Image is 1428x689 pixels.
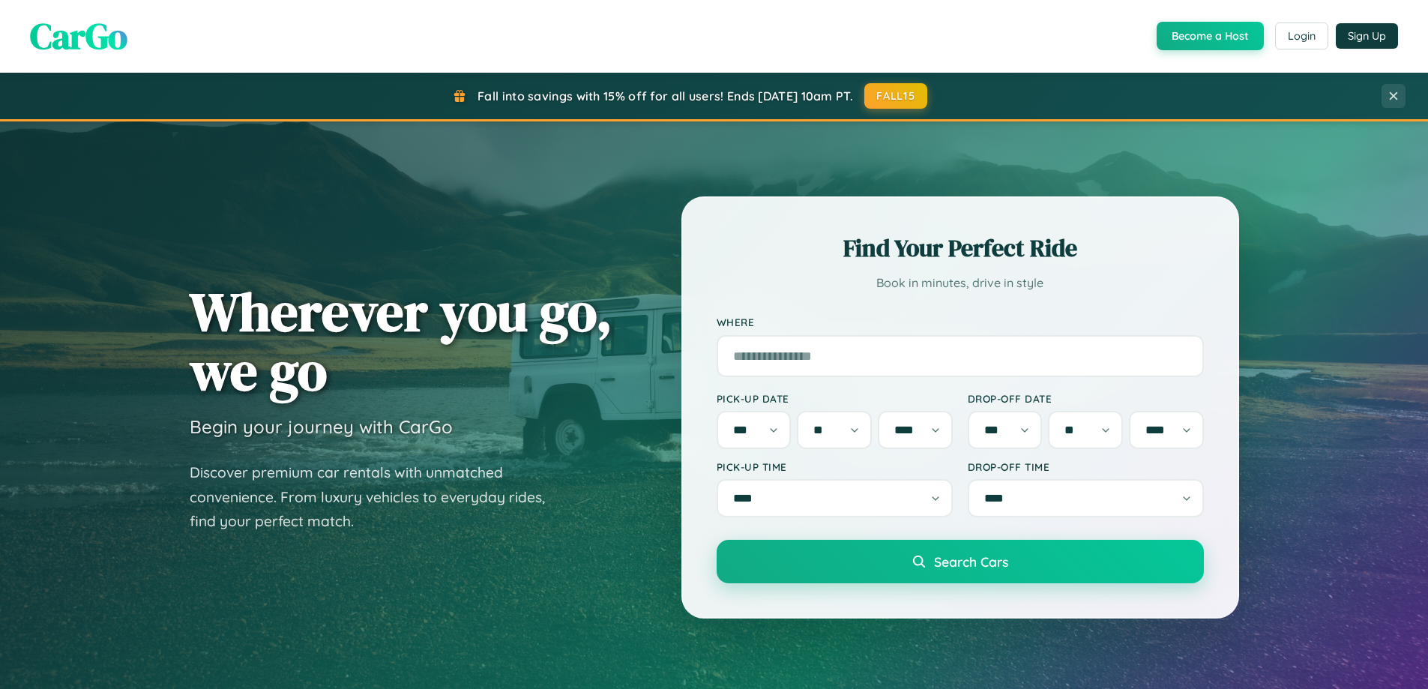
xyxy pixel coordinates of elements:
button: Login [1275,22,1328,49]
label: Where [717,316,1204,329]
h3: Begin your journey with CarGo [190,415,453,438]
p: Discover premium car rentals with unmatched convenience. From luxury vehicles to everyday rides, ... [190,460,564,534]
label: Drop-off Date [968,392,1204,405]
label: Pick-up Date [717,392,953,405]
button: Become a Host [1157,22,1264,50]
span: Fall into savings with 15% off for all users! Ends [DATE] 10am PT. [477,88,853,103]
h1: Wherever you go, we go [190,282,612,400]
label: Pick-up Time [717,460,953,473]
h2: Find Your Perfect Ride [717,232,1204,265]
span: Search Cars [934,553,1008,570]
button: Search Cars [717,540,1204,583]
button: Sign Up [1336,23,1398,49]
p: Book in minutes, drive in style [717,272,1204,294]
label: Drop-off Time [968,460,1204,473]
button: FALL15 [864,83,927,109]
span: CarGo [30,11,127,61]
